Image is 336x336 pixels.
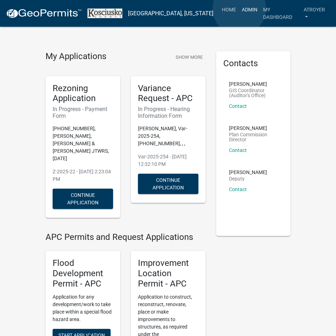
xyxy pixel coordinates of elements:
[128,7,213,20] a: [GEOGRAPHIC_DATA], [US_STATE]
[229,187,247,192] a: Contact
[229,170,267,175] p: [PERSON_NAME]
[53,83,113,104] h5: Rezoning Application
[53,189,113,209] button: Continue Application
[138,174,198,194] button: Continue Application
[53,168,113,183] p: Z-2025-22 - [DATE] 2:23:04 PM
[138,106,198,119] h6: In Progress - Hearing Information Form
[229,132,278,142] p: Plan Commission Director
[229,126,278,131] p: [PERSON_NAME]
[260,3,301,24] a: My Dashboard
[46,232,206,242] h4: APC Permits and Request Applications
[229,176,267,181] p: Deputy
[138,125,198,147] p: [PERSON_NAME], Var-2025-254, [PHONE_NUMBER], , ,
[223,58,284,69] h5: Contacts
[173,51,206,63] button: Show More
[53,125,113,162] p: [PHONE_NUMBER], [PERSON_NAME], [PERSON_NAME] & [PERSON_NAME] JTWRS, [DATE]
[219,3,239,16] a: Home
[138,258,198,289] h5: Improvement Location Permit - APC
[53,258,113,289] h5: Flood Development Permit - APC
[229,103,247,109] a: Contact
[87,9,122,18] img: Kosciusko County, Indiana
[53,293,113,323] p: Application for any development/work to take place within a special flood hazard area.
[46,51,106,62] h4: My Applications
[239,3,260,16] a: Admin
[53,106,113,119] h6: In Progress - Payment Form
[229,147,247,153] a: Contact
[229,82,278,86] p: [PERSON_NAME]
[301,3,330,24] a: atroyer
[138,83,198,104] h5: Variance Request - APC
[138,153,198,168] p: Var-2025-254 - [DATE] 12:32:10 PM
[229,88,278,98] p: GIS Coordinator (Auditor's Office)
